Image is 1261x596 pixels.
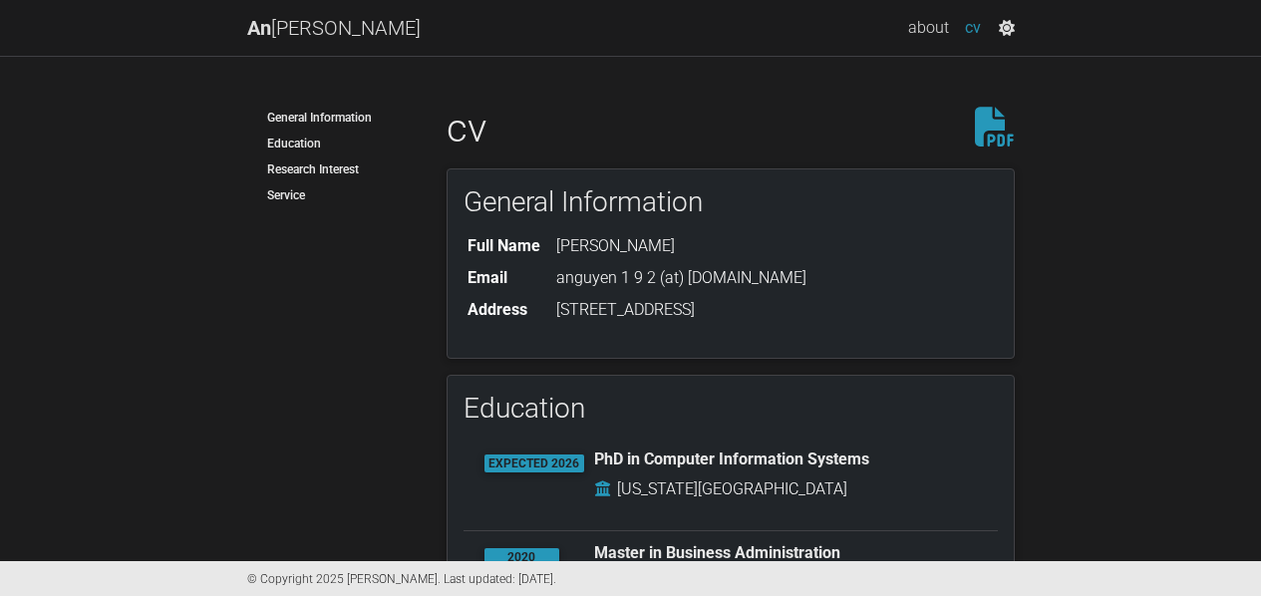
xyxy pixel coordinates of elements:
h6: Master in Business Administration [594,543,977,562]
a: about [900,8,957,48]
b: Address [468,300,527,319]
td: anguyen 1 9 2 (at) [DOMAIN_NAME] [548,262,810,294]
a: Education [247,131,417,156]
h3: Education [464,392,998,426]
h6: PhD in Computer Information Systems [594,449,977,468]
span: An [247,16,271,40]
td: [STREET_ADDRESS] [548,294,810,326]
b: Full Name [468,236,540,255]
div: © Copyright 2025 [PERSON_NAME]. Last updated: [DATE]. [232,561,1030,596]
a: cv [957,8,989,48]
td: [US_STATE][GEOGRAPHIC_DATA] [616,476,848,502]
span: Expected 2026 [484,454,585,472]
a: Service [247,182,417,208]
b: Email [468,268,507,287]
td: [PERSON_NAME] [548,230,810,262]
a: An[PERSON_NAME] [247,8,421,48]
span: 2020 [484,548,559,566]
a: Research Interest [247,156,417,182]
a: General Information [247,105,417,131]
h3: General Information [464,185,998,219]
h1: cv [447,105,1015,152]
